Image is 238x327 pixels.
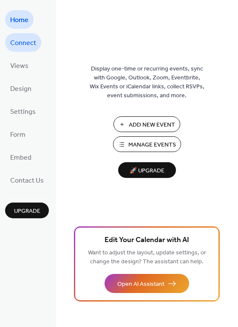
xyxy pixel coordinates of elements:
[113,116,180,132] button: Add New Event
[10,37,36,50] span: Connect
[5,56,34,75] a: Views
[10,59,28,73] span: Views
[105,234,189,246] span: Edit Your Calendar with AI
[10,128,25,142] span: Form
[5,33,41,52] a: Connect
[118,162,176,178] button: 🚀 Upgrade
[5,125,31,144] a: Form
[5,203,49,218] button: Upgrade
[10,174,44,188] span: Contact Us
[128,141,176,149] span: Manage Events
[10,82,31,96] span: Design
[10,14,28,27] span: Home
[5,148,37,166] a: Embed
[5,79,37,98] a: Design
[129,121,175,130] span: Add New Event
[5,102,41,121] a: Settings
[117,280,164,289] span: Open AI Assistant
[10,151,31,165] span: Embed
[105,274,189,293] button: Open AI Assistant
[88,247,206,268] span: Want to adjust the layout, update settings, or change the design? The assistant can help.
[10,105,36,119] span: Settings
[5,171,49,189] a: Contact Us
[113,136,181,152] button: Manage Events
[123,165,171,177] span: 🚀 Upgrade
[5,10,34,29] a: Home
[90,65,204,100] span: Display one-time or recurring events, sync with Google, Outlook, Zoom, Eventbrite, Wix Events or ...
[14,207,40,216] span: Upgrade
